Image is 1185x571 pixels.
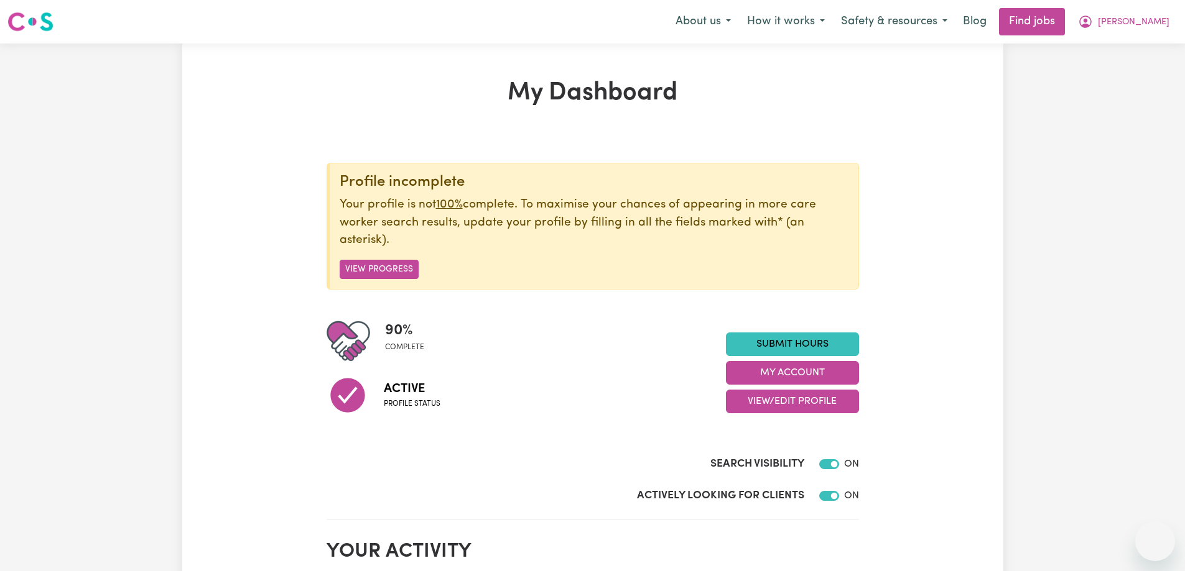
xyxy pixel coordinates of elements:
button: View Progress [340,260,419,279]
p: Your profile is not complete. To maximise your chances of appearing in more care worker search re... [340,196,848,250]
button: View/Edit Profile [726,390,859,413]
div: Profile incomplete [340,173,848,191]
span: Profile status [384,398,440,409]
h1: My Dashboard [327,78,859,108]
span: ON [844,491,859,501]
button: Safety & resources [833,9,955,35]
iframe: Button to launch messaging window [1135,521,1175,561]
u: 100% [436,199,463,211]
div: Profile completeness: 90% [385,319,434,363]
button: My Account [726,361,859,385]
h2: Your activity [327,540,859,564]
button: How it works [739,9,833,35]
span: ON [844,459,859,469]
label: Actively Looking for Clients [637,488,804,504]
button: About us [667,9,739,35]
img: Careseekers logo [7,11,53,33]
a: Careseekers logo [7,7,53,36]
span: [PERSON_NAME] [1098,16,1169,29]
span: Active [384,380,440,398]
span: 90 % [385,319,424,342]
a: Find jobs [999,8,1065,35]
label: Search Visibility [710,456,804,472]
a: Submit Hours [726,332,859,356]
button: My Account [1070,9,1178,35]
a: Blog [955,8,994,35]
span: complete [385,342,424,353]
